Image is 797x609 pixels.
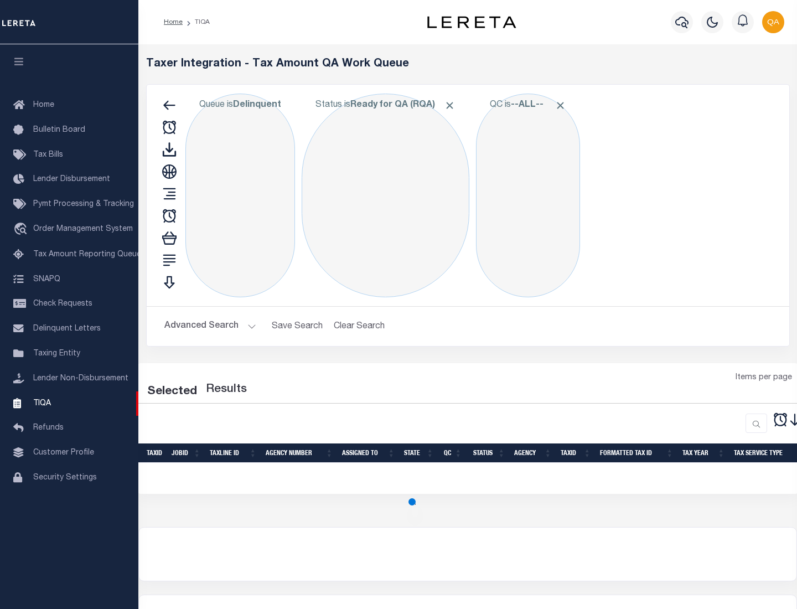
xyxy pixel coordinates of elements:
div: Click to Edit [302,94,469,297]
span: SNAPQ [33,275,60,283]
th: State [400,443,438,463]
span: Check Requests [33,300,92,308]
th: TaxLine ID [205,443,261,463]
th: JobID [167,443,205,463]
span: Taxing Entity [33,350,80,358]
b: --ALL-- [511,101,544,110]
span: Lender Disbursement [33,176,110,183]
span: Refunds [33,424,64,432]
span: Customer Profile [33,449,94,457]
th: TaxID [556,443,596,463]
h5: Taxer Integration - Tax Amount QA Work Queue [146,58,790,71]
span: Click to Remove [444,100,456,111]
th: Agency [510,443,556,463]
span: Click to Remove [555,100,566,111]
span: Delinquent Letters [33,325,101,333]
span: Home [33,101,54,109]
span: Security Settings [33,474,97,482]
img: logo-dark.svg [427,16,516,28]
th: Formatted Tax ID [596,443,678,463]
a: Home [164,19,183,25]
span: Lender Non-Disbursement [33,375,128,383]
th: Tax Year [678,443,729,463]
label: Results [206,381,247,399]
button: Clear Search [329,316,390,337]
span: Tax Amount Reporting Queue [33,251,141,259]
button: Advanced Search [164,316,256,337]
th: Status [467,443,510,463]
div: Click to Edit [185,94,295,297]
b: Delinquent [233,101,281,110]
button: Save Search [265,316,329,337]
th: TaxID [142,443,167,463]
span: Bulletin Board [33,126,85,134]
th: Agency Number [261,443,338,463]
li: TIQA [183,17,210,27]
b: Ready for QA (RQA) [350,101,456,110]
i: travel_explore [13,223,31,237]
div: Click to Edit [476,94,580,297]
span: Pymt Processing & Tracking [33,200,134,208]
span: Order Management System [33,225,133,233]
img: svg+xml;base64,PHN2ZyB4bWxucz0iaHR0cDovL3d3dy53My5vcmcvMjAwMC9zdmciIHBvaW50ZXItZXZlbnRzPSJub25lIi... [762,11,784,33]
span: Items per page [736,372,792,384]
span: TIQA [33,399,51,407]
div: Selected [147,383,197,401]
th: Assigned To [338,443,400,463]
th: QC [438,443,467,463]
span: Tax Bills [33,151,63,159]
